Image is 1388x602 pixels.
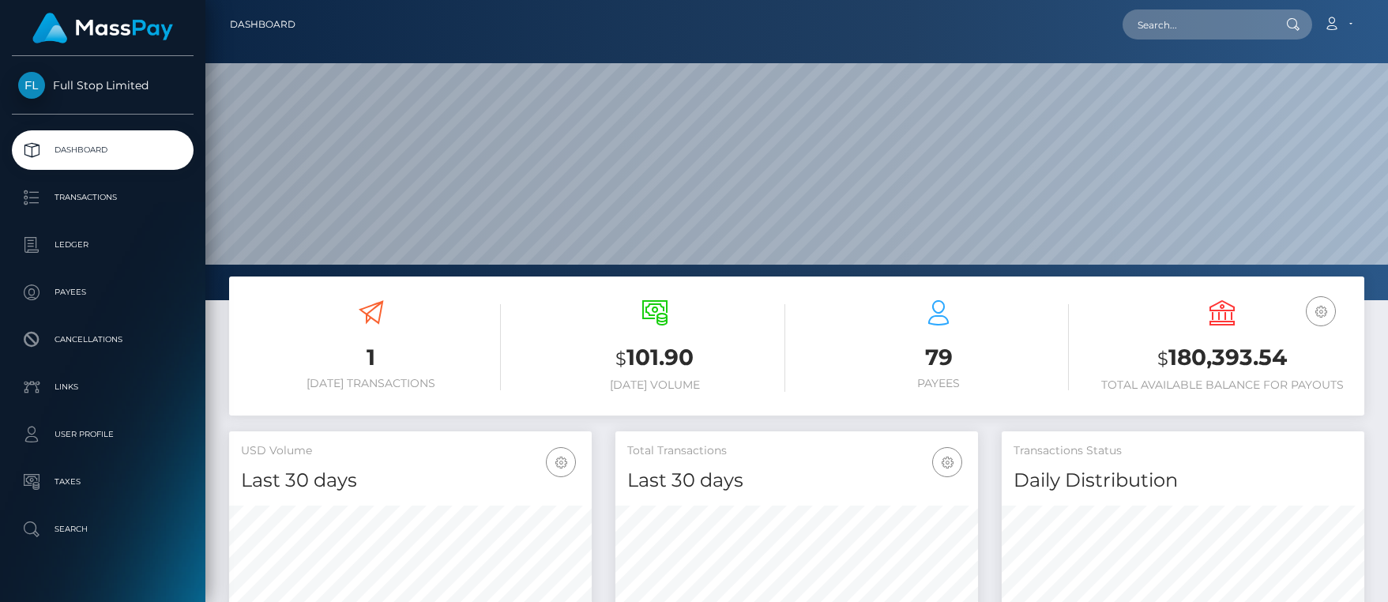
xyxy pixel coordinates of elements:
[627,443,966,459] h5: Total Transactions
[241,443,580,459] h5: USD Volume
[18,233,187,257] p: Ledger
[12,462,194,502] a: Taxes
[12,320,194,359] a: Cancellations
[1014,467,1352,495] h4: Daily Distribution
[12,130,194,170] a: Dashboard
[18,375,187,399] p: Links
[1123,9,1271,40] input: Search...
[525,378,784,392] h6: [DATE] Volume
[18,470,187,494] p: Taxes
[809,342,1069,373] h3: 79
[1157,348,1168,370] small: $
[18,186,187,209] p: Transactions
[241,467,580,495] h4: Last 30 days
[12,225,194,265] a: Ledger
[241,377,501,390] h6: [DATE] Transactions
[1014,443,1352,459] h5: Transactions Status
[32,13,173,43] img: MassPay Logo
[1093,342,1352,374] h3: 180,393.54
[809,377,1069,390] h6: Payees
[18,423,187,446] p: User Profile
[627,467,966,495] h4: Last 30 days
[1093,378,1352,392] h6: Total Available Balance for Payouts
[230,8,295,41] a: Dashboard
[12,78,194,92] span: Full Stop Limited
[18,72,45,99] img: Full Stop Limited
[18,328,187,352] p: Cancellations
[525,342,784,374] h3: 101.90
[18,280,187,304] p: Payees
[12,415,194,454] a: User Profile
[12,367,194,407] a: Links
[615,348,626,370] small: $
[12,178,194,217] a: Transactions
[241,342,501,373] h3: 1
[12,510,194,549] a: Search
[12,273,194,312] a: Payees
[18,517,187,541] p: Search
[18,138,187,162] p: Dashboard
